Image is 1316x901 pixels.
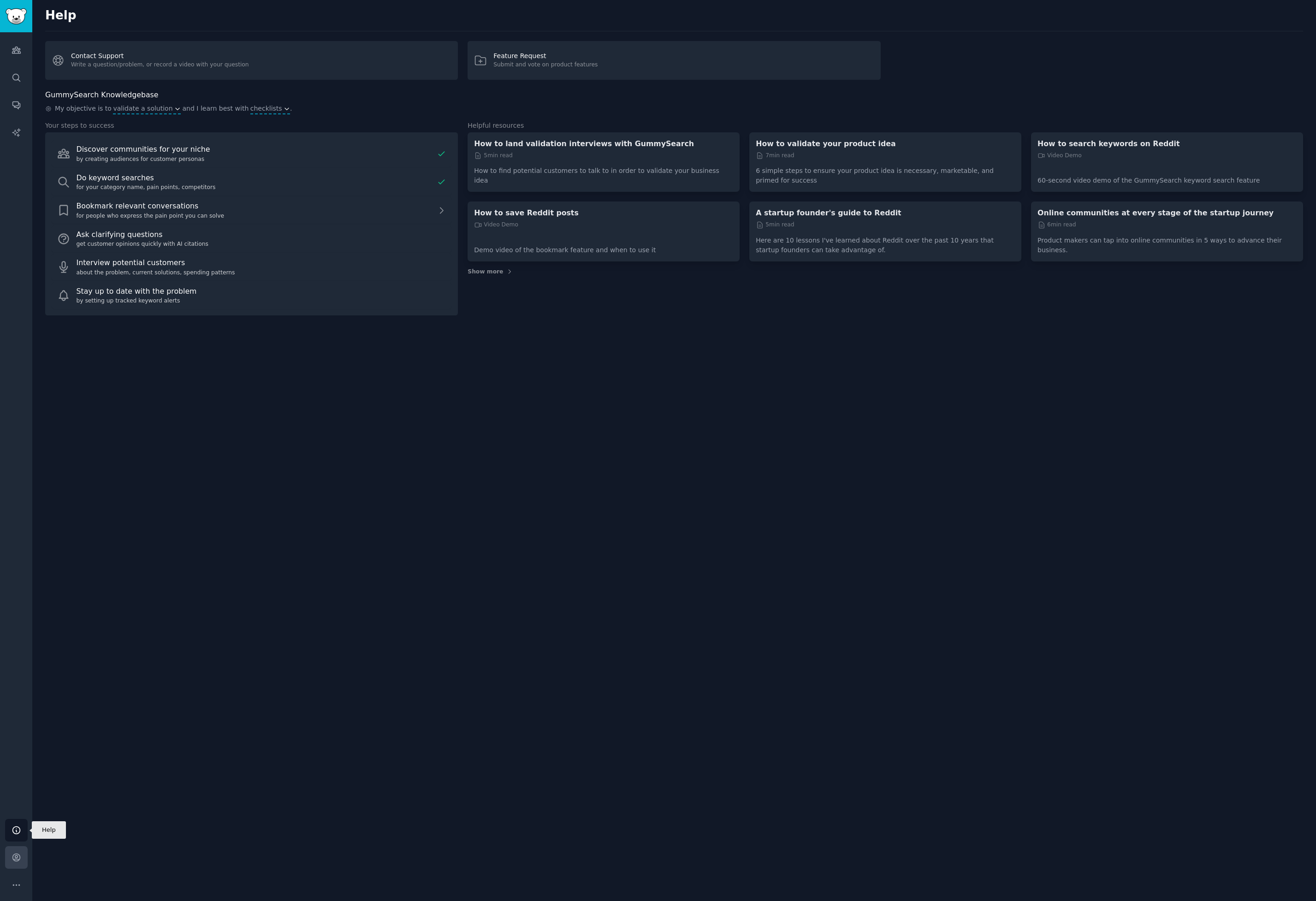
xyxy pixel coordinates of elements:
[45,8,1303,23] h2: Help
[45,121,458,130] h3: Your steps to success
[113,104,181,113] button: validate a solution
[45,104,1303,114] div: .
[756,139,1015,148] a: How to validate your product idea
[474,239,733,255] p: Demo video of the bookmark feature and when to use it
[45,41,458,80] a: Contact SupportWrite a question/problem, or record a video with your question
[756,208,1015,218] a: A startup founder's guide to Reddit
[474,208,733,218] a: How to save Reddit posts
[77,212,433,220] div: for people who express the pain point you can solve
[77,184,433,192] div: for your category name, pain points, competitors
[468,268,503,276] span: Show more
[55,104,112,114] span: My objective is to
[1037,152,1082,160] span: Video Demo
[250,104,290,113] button: checklists
[77,155,433,164] div: by creating audiences for customer personas
[52,197,451,224] a: Bookmark relevant conversationsfor people who express the pain point you can solve
[493,61,598,69] div: Submit and vote on product features
[52,282,451,309] a: Stay up to date with the problemby setting up tracked keyword alerts
[1037,139,1297,148] a: How to search keywords on Reddit
[1037,221,1076,229] span: 6 min read
[77,269,446,277] div: about the problem, current solutions, spending patterns
[756,152,794,160] span: 7 min read
[52,169,451,196] a: Do keyword searchesfor your category name, pain points, competitors
[77,297,446,305] div: by setting up tracked keyword alerts
[45,89,158,101] h2: GummySearch Knowledgebase
[250,104,282,113] span: checklists
[468,121,1303,130] h3: Helpful resources
[493,51,598,61] div: Feature Request
[77,286,446,297] div: Stay up to date with the problem
[52,254,451,280] a: Interview potential customersabout the problem, current solutions, spending patterns
[52,140,451,167] a: Discover communities for your nicheby creating audiences for customer personas
[77,172,433,184] div: Do keyword searches
[1037,208,1297,218] a: Online communities at every stage of the startup journey
[474,139,733,148] a: How to land validation interviews with GummySearch
[1037,169,1297,185] p: 60-second video demo of the GummySearch keyword search feature
[468,41,880,80] a: Feature RequestSubmit and vote on product features
[52,225,451,252] a: Ask clarifying questionsget customer opinions quickly with AI citations
[6,8,27,24] img: GummySearch logo
[77,240,446,249] div: get customer opinions quickly with AI citations
[77,257,446,269] div: Interview potential customers
[77,144,433,155] div: Discover communities for your niche
[474,152,512,160] span: 5 min read
[77,201,433,212] div: Bookmark relevant conversations
[77,229,446,241] div: Ask clarifying questions
[1037,229,1297,255] p: Product makers can tap into online communities in 5 ways to advance their business.
[183,104,249,114] span: and I learn best with
[474,221,518,229] span: Video Demo
[113,104,172,113] span: validate a solution
[756,221,794,229] span: 5 min read
[756,160,1015,185] p: 6 simple steps to ensure your product idea is necessary, marketable, and primed for success
[756,229,1015,255] p: Here are 10 lessons I've learned about Reddit over the past 10 years that startup founders can ta...
[474,160,733,185] p: How to find potential customers to talk to in order to validate your business idea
